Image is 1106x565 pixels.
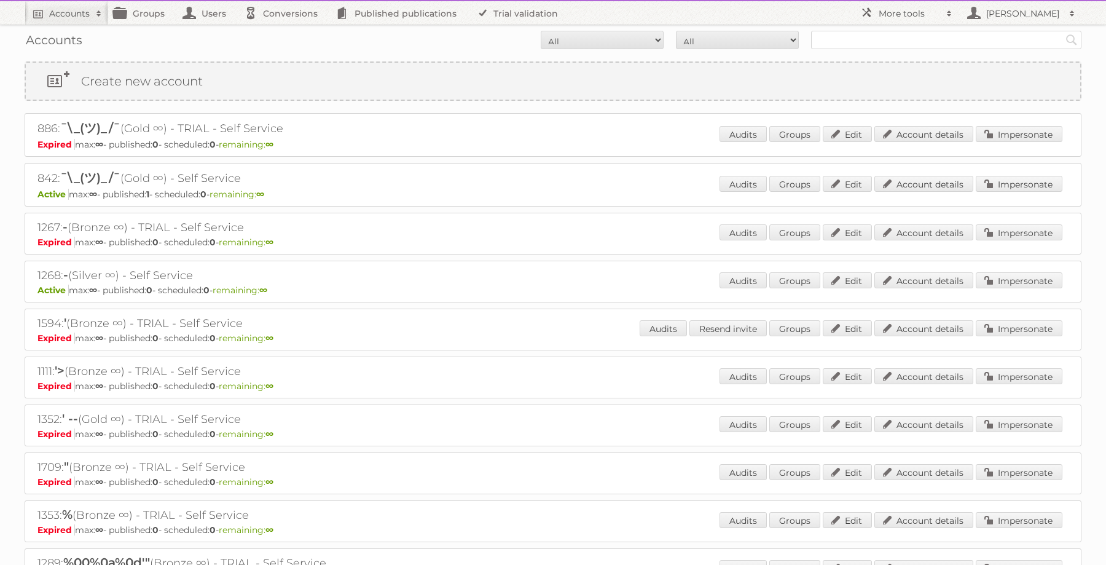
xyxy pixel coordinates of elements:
strong: ∞ [265,524,273,535]
a: Audits [720,368,767,384]
a: Account details [874,272,973,288]
a: Edit [823,512,872,528]
a: Audits [720,176,767,192]
a: Trial validation [469,1,570,25]
h2: 842: (Gold ∞) - Self Service [37,170,468,188]
strong: ∞ [89,189,97,200]
strong: 0 [210,333,216,344]
a: Audits [720,416,767,432]
strong: ∞ [95,139,103,150]
a: Groups [769,176,820,192]
span: " [64,459,69,474]
span: remaining: [219,429,273,440]
p: max: - published: - scheduled: - [37,285,1069,296]
a: Audits [720,224,767,240]
p: max: - published: - scheduled: - [37,237,1069,248]
a: [PERSON_NAME] [959,1,1081,25]
a: Audits [720,512,767,528]
span: Expired [37,524,75,535]
a: Edit [823,176,872,192]
a: Impersonate [976,464,1062,480]
strong: 0 [210,524,216,535]
a: Impersonate [976,368,1062,384]
a: Audits [720,464,767,480]
a: Account details [874,512,973,528]
strong: ∞ [95,476,103,488]
a: Impersonate [976,512,1062,528]
strong: 0 [203,285,210,296]
strong: 0 [152,429,159,440]
a: More tools [854,1,959,25]
h2: 1268: (Silver ∞) - Self Service [37,267,468,283]
h2: 886: (Gold ∞) - TRIAL - Self Service [37,120,468,138]
a: Groups [769,464,820,480]
span: remaining: [219,237,273,248]
a: Groups [769,416,820,432]
strong: ∞ [265,381,273,392]
a: Accounts [25,1,108,25]
a: Conversions [238,1,330,25]
span: ¯\_(ツ)_/¯ [60,170,120,185]
span: Expired [37,476,75,488]
a: Account details [874,464,973,480]
a: Account details [874,320,973,336]
span: ¯\_(ツ)_/¯ [60,121,120,135]
a: Audits [640,320,687,336]
h2: Accounts [49,7,90,20]
span: remaining: [219,381,273,392]
span: Expired [37,381,75,392]
span: '> [55,363,65,378]
a: Published publications [330,1,469,25]
strong: 0 [210,237,216,248]
strong: 0 [200,189,206,200]
strong: 0 [146,285,152,296]
span: remaining: [213,285,267,296]
strong: 0 [152,139,159,150]
span: Active [37,189,69,200]
strong: ∞ [95,524,103,535]
span: Expired [37,333,75,344]
span: remaining: [210,189,264,200]
p: max: - published: - scheduled: - [37,189,1069,200]
strong: ∞ [95,429,103,440]
p: max: - published: - scheduled: - [37,381,1069,392]
strong: 0 [210,381,216,392]
h2: 1594: (Bronze ∞) - TRIAL - Self Service [37,315,468,331]
a: Account details [874,126,973,142]
a: Account details [874,368,973,384]
a: Impersonate [976,272,1062,288]
h2: 1352: (Gold ∞) - TRIAL - Self Service [37,411,468,427]
a: Audits [720,272,767,288]
a: Impersonate [976,416,1062,432]
strong: ∞ [95,237,103,248]
a: Users [177,1,238,25]
a: Edit [823,464,872,480]
span: ' [64,315,66,330]
span: Expired [37,237,75,248]
a: Groups [769,368,820,384]
strong: ∞ [265,333,273,344]
a: Groups [108,1,177,25]
a: Account details [874,176,973,192]
a: Impersonate [976,176,1062,192]
a: Groups [769,272,820,288]
a: Edit [823,368,872,384]
strong: 0 [210,139,216,150]
span: ' -- [62,411,78,426]
strong: ∞ [265,237,273,248]
strong: 0 [152,237,159,248]
a: Groups [769,512,820,528]
span: % [62,507,73,522]
span: remaining: [219,139,273,150]
h2: More tools [879,7,940,20]
a: Create new account [26,63,1080,100]
a: Account details [874,224,973,240]
h2: 1111: (Bronze ∞) - TRIAL - Self Service [37,363,468,379]
a: Resend invite [689,320,767,336]
span: - [63,267,68,282]
a: Edit [823,272,872,288]
strong: ∞ [95,333,103,344]
strong: ∞ [265,139,273,150]
p: max: - published: - scheduled: - [37,476,1069,488]
a: Groups [769,126,820,142]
